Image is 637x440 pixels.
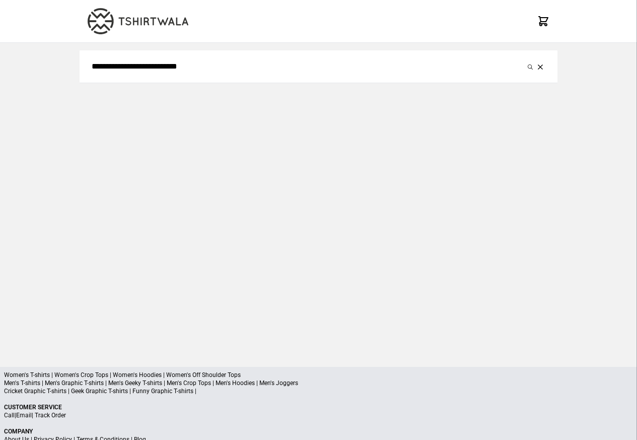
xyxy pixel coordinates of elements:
[35,412,66,419] a: Track Order
[4,427,633,435] p: Company
[4,412,15,419] a: Call
[525,60,535,73] button: Submit your search query.
[4,403,633,411] p: Customer Service
[88,8,188,34] img: TW-LOGO-400-104.png
[535,60,545,73] button: Clear the search query.
[4,379,633,387] p: Men's T-shirts | Men's Graphic T-shirts | Men's Geeky T-shirts | Men's Crop Tops | Men's Hoodies ...
[4,387,633,395] p: Cricket Graphic T-shirts | Geek Graphic T-shirts | Funny Graphic T-shirts |
[16,412,32,419] a: Email
[4,371,633,379] p: Women's T-shirts | Women's Crop Tops | Women's Hoodies | Women's Off Shoulder Tops
[4,411,633,419] p: | |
